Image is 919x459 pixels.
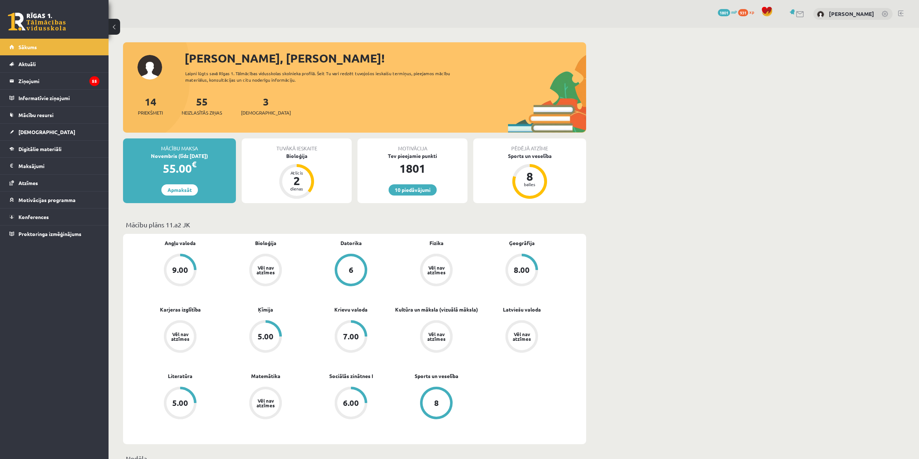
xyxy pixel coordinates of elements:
[718,9,730,16] span: 1801
[137,254,223,288] a: 9.00
[473,138,586,152] div: Pēdējā atzīme
[519,182,541,186] div: balles
[308,254,394,288] a: 6
[394,320,479,354] a: Vēl nav atzīmes
[286,171,308,175] div: Atlicis
[242,152,352,160] div: Bioloģija
[255,398,276,408] div: Vēl nav atzīmes
[223,320,308,354] a: 5.00
[9,158,99,174] a: Maksājumi
[137,387,223,421] a: 5.00
[138,95,163,116] a: 14Priekšmeti
[242,152,352,200] a: Bioloģija Atlicis 2 dienas
[512,332,532,341] div: Vēl nav atzīmes
[185,50,586,67] div: [PERSON_NAME], [PERSON_NAME]!
[718,9,737,15] a: 1801 mP
[817,11,824,18] img: Toms Vilnis Pujiņš
[172,399,188,407] div: 5.00
[258,333,274,340] div: 5.00
[9,192,99,208] a: Motivācijas programma
[9,209,99,225] a: Konferences
[89,76,99,86] i: 55
[329,372,373,380] a: Sociālās zinātnes I
[123,152,236,160] div: Novembris (līdz [DATE])
[160,306,201,313] a: Karjeras izglītība
[18,90,99,106] legend: Informatīvie ziņojumi
[18,214,49,220] span: Konferences
[165,239,196,247] a: Angļu valoda
[357,152,467,160] div: Tev pieejamie punkti
[519,171,541,182] div: 8
[223,387,308,421] a: Vēl nav atzīmes
[343,399,359,407] div: 6.00
[738,9,758,15] a: 931 xp
[172,266,188,274] div: 9.00
[308,387,394,421] a: 6.00
[334,306,368,313] a: Krievu valoda
[9,90,99,106] a: Informatīvie ziņojumi
[9,175,99,191] a: Atzīmes
[738,9,748,16] span: 931
[509,239,535,247] a: Ģeogrāfija
[389,184,437,196] a: 10 piedāvājumi
[395,306,478,313] a: Kultūra un māksla (vizuālā māksla)
[473,152,586,200] a: Sports un veselība 8 balles
[18,73,99,89] legend: Ziņojumi
[9,226,99,242] a: Proktoringa izmēģinājums
[308,320,394,354] a: 7.00
[255,265,276,275] div: Vēl nav atzīmes
[749,9,754,15] span: xp
[9,39,99,55] a: Sākums
[123,138,236,152] div: Mācību maksa
[161,184,198,196] a: Apmaksāt
[9,141,99,157] a: Digitālie materiāli
[168,372,192,380] a: Literatūra
[426,265,446,275] div: Vēl nav atzīmes
[18,112,54,118] span: Mācību resursi
[123,160,236,177] div: 55.00
[426,332,446,341] div: Vēl nav atzīmes
[343,333,359,340] div: 7.00
[349,266,353,274] div: 6
[242,138,352,152] div: Tuvākā ieskaite
[286,186,308,191] div: dienas
[18,180,38,186] span: Atzīmes
[241,109,291,116] span: [DEMOGRAPHIC_DATA]
[9,124,99,140] a: [DEMOGRAPHIC_DATA]
[18,61,36,67] span: Aktuāli
[394,254,479,288] a: Vēl nav atzīmes
[8,13,66,31] a: Rīgas 1. Tālmācības vidusskola
[241,95,291,116] a: 3[DEMOGRAPHIC_DATA]
[286,175,308,186] div: 2
[340,239,362,247] a: Datorika
[434,399,439,407] div: 8
[137,320,223,354] a: Vēl nav atzīmes
[192,159,196,170] span: €
[357,160,467,177] div: 1801
[9,107,99,123] a: Mācību resursi
[185,70,463,83] div: Laipni lūgts savā Rīgas 1. Tālmācības vidusskolas skolnieka profilā. Šeit Tu vari redzēt tuvojošo...
[182,95,222,116] a: 55Neizlasītās ziņas
[514,266,530,274] div: 8.00
[731,9,737,15] span: mP
[429,239,444,247] a: Fizika
[18,44,37,50] span: Sākums
[479,320,564,354] a: Vēl nav atzīmes
[255,239,276,247] a: Bioloģija
[479,254,564,288] a: 8.00
[138,109,163,116] span: Priekšmeti
[18,231,81,237] span: Proktoringa izmēģinājums
[829,10,874,17] a: [PERSON_NAME]
[394,387,479,421] a: 8
[18,197,76,203] span: Motivācijas programma
[415,372,458,380] a: Sports un veselība
[18,146,62,152] span: Digitālie materiāli
[9,73,99,89] a: Ziņojumi55
[503,306,541,313] a: Latviešu valoda
[18,129,75,135] span: [DEMOGRAPHIC_DATA]
[473,152,586,160] div: Sports un veselība
[357,138,467,152] div: Motivācija
[223,254,308,288] a: Vēl nav atzīmes
[9,56,99,72] a: Aktuāli
[18,158,99,174] legend: Maksājumi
